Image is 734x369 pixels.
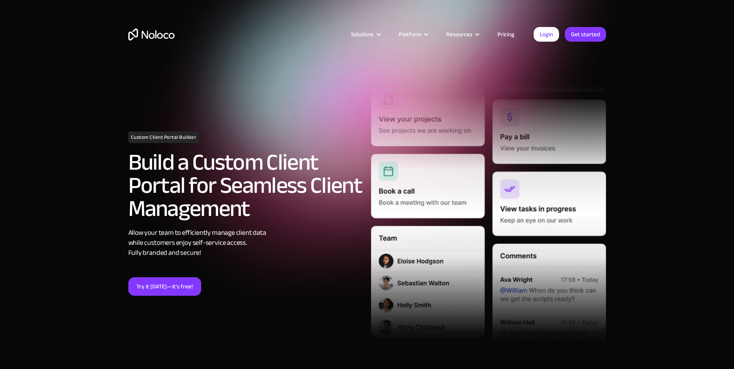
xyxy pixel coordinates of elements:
[351,29,374,39] div: Solutions
[128,228,363,258] div: Allow your team to efficiently manage client data while customers enjoy self-service access. Full...
[128,29,175,40] a: home
[389,29,437,39] div: Platform
[488,29,524,39] a: Pricing
[128,151,363,220] h2: Build a Custom Client Portal for Seamless Client Management
[128,131,199,143] h1: Custom Client Portal Builder
[399,29,421,39] div: Platform
[534,27,559,42] a: Login
[128,277,201,296] a: Try it [DATE]—it’s free!
[341,29,389,39] div: Solutions
[437,29,488,39] div: Resources
[565,27,606,42] a: Get started
[446,29,472,39] div: Resources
